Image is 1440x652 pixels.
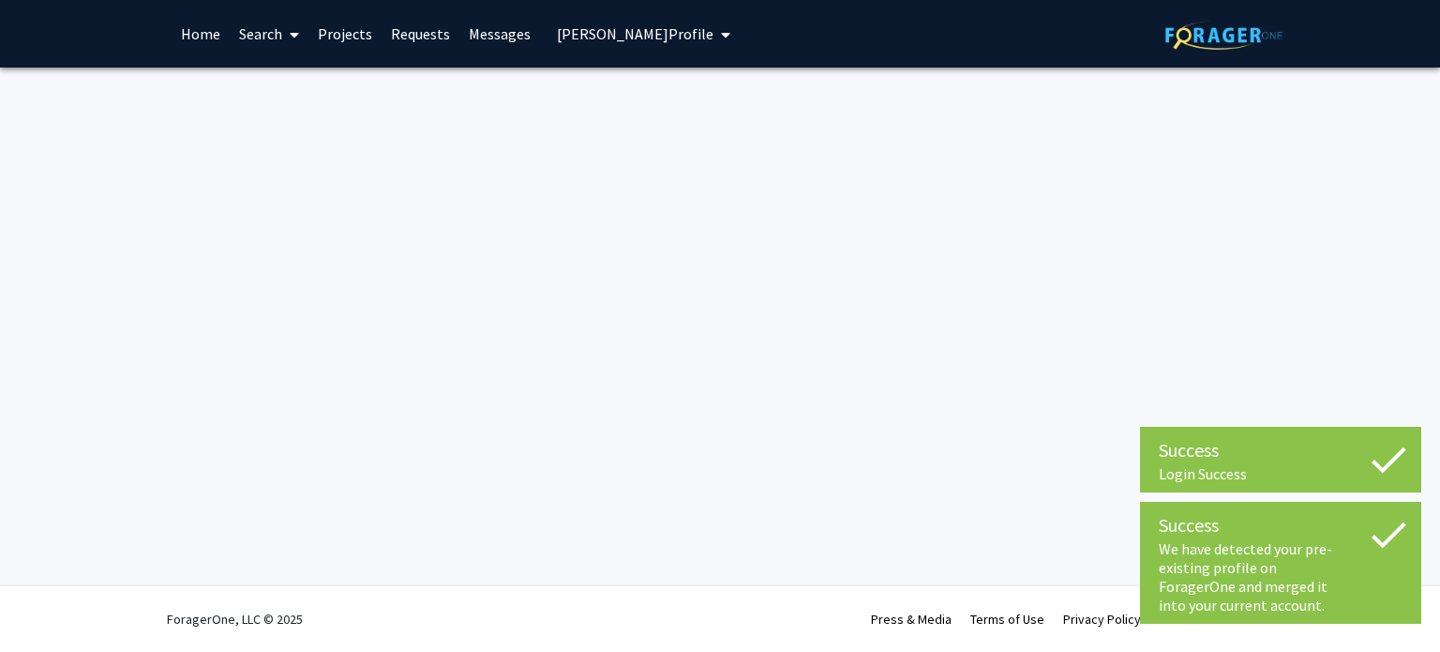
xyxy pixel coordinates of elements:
[1165,21,1282,50] img: ForagerOne Logo
[382,1,459,67] a: Requests
[557,24,713,43] span: [PERSON_NAME] Profile
[871,611,952,628] a: Press & Media
[459,1,540,67] a: Messages
[308,1,382,67] a: Projects
[970,611,1044,628] a: Terms of Use
[1159,511,1402,539] div: Success
[230,1,308,67] a: Search
[1159,539,1402,614] div: We have detected your pre-existing profile on ForagerOne and merged it into your current account.
[1159,436,1402,464] div: Success
[167,586,303,652] div: ForagerOne, LLC © 2025
[1159,464,1402,483] div: Login Success
[172,1,230,67] a: Home
[1063,611,1141,628] a: Privacy Policy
